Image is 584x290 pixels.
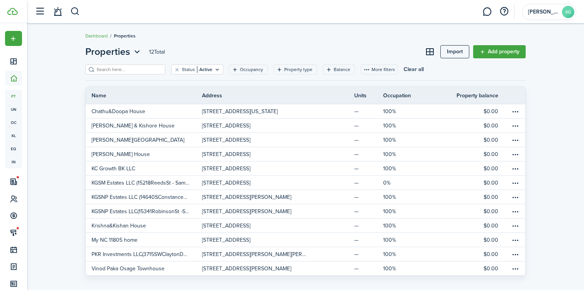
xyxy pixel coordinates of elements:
[5,155,22,168] span: in
[423,247,510,261] a: $0.00
[202,136,250,144] p: [STREET_ADDRESS]
[354,119,383,132] a: —
[383,165,396,173] p: 100%
[202,247,318,261] a: [STREET_ADDRESS][PERSON_NAME][PERSON_NAME]
[86,119,202,132] a: [PERSON_NAME] & Kishore House
[92,179,190,187] p: KGSM Estates LLC (15218ReedsSt - Samba&Rama)
[354,147,383,161] a: —
[202,165,250,173] p: [STREET_ADDRESS]
[423,190,510,204] a: $0.00
[404,64,424,75] button: Clear all
[229,64,268,75] filter-tag: Open filter
[423,233,510,247] a: $0.00
[383,207,396,215] p: 100%
[85,32,108,39] a: Dashboard
[202,204,318,218] a: [STREET_ADDRESS][PERSON_NAME]
[202,104,318,118] a: [STREET_ADDRESS][US_STATE]
[202,250,307,258] p: [STREET_ADDRESS][PERSON_NAME][PERSON_NAME]
[202,222,250,230] p: [STREET_ADDRESS]
[202,147,318,161] a: [STREET_ADDRESS]
[202,107,278,115] p: [STREET_ADDRESS][US_STATE]
[510,233,525,247] a: Open menu
[86,176,202,190] a: KGSM Estates LLC (15218ReedsSt - Samba&Rama)
[202,193,291,201] p: [STREET_ADDRESS][PERSON_NAME]
[174,66,180,73] button: Clear filter
[383,150,396,158] p: 100%
[85,45,130,59] span: Properties
[510,177,521,188] button: Open menu
[202,179,250,187] p: [STREET_ADDRESS]
[510,163,521,174] button: Open menu
[354,219,383,232] a: —
[202,122,250,130] p: [STREET_ADDRESS]
[423,261,510,275] a: $0.00
[383,104,423,118] a: 100%
[354,247,383,261] a: —
[510,261,525,275] a: Open menu
[202,207,291,215] p: [STREET_ADDRESS][PERSON_NAME]
[202,92,318,100] th: Address
[510,191,521,203] button: Open menu
[85,45,142,59] button: Properties
[440,45,469,58] a: Import
[510,147,525,161] a: Open menu
[5,90,22,103] span: pt
[354,233,383,247] a: —
[323,64,355,75] filter-tag: Open filter
[5,31,22,46] button: Open menu
[510,104,525,118] a: Open menu
[383,119,423,132] a: 100%
[354,204,383,218] a: —
[5,142,22,155] a: eq
[562,6,574,18] avatar-text: KG
[383,176,423,190] a: 0%
[383,265,396,273] p: 100%
[114,32,136,39] span: Properties
[92,150,150,158] p: [PERSON_NAME] House
[5,129,22,142] a: kl
[423,176,510,190] a: $0.00
[92,222,146,230] p: Krishna&Kishan House
[86,261,202,275] a: Vinod Paka Osage Townhouse
[5,103,22,116] span: un
[354,261,383,275] a: —
[510,190,525,204] a: Open menu
[92,165,135,173] p: KC Growth BK LLC
[92,250,190,258] p: PKR Investments LLC(3715SWClaytonDR-Prem&Kiran&Rama)
[510,263,521,274] button: Open menu
[92,236,138,244] p: My NC 11805 home
[202,190,318,204] a: [STREET_ADDRESS][PERSON_NAME]
[202,261,318,275] a: [STREET_ADDRESS][PERSON_NAME]
[5,116,22,129] a: oc
[383,190,423,204] a: 100%
[423,147,510,161] a: $0.00
[423,204,510,218] a: $0.00
[171,64,223,75] filter-tag: Open filter
[510,133,525,147] a: Open menu
[510,219,525,232] a: Open menu
[202,133,318,147] a: [STREET_ADDRESS]
[383,247,423,261] a: 100%
[510,134,521,146] button: Open menu
[383,204,423,218] a: 100%
[86,92,202,100] th: Name
[202,219,318,232] a: [STREET_ADDRESS]
[92,107,145,115] p: Chathu&Doopa House
[202,161,318,175] a: [STREET_ADDRESS]
[383,147,423,161] a: 100%
[202,236,250,244] p: [STREET_ADDRESS]
[361,64,398,75] button: More filters
[383,161,423,175] a: 100%
[383,107,396,115] p: 100%
[383,250,396,258] p: 100%
[86,161,202,175] a: KC Growth BK LLC
[92,207,190,215] p: KGSNP Estates LLC(15341RobinsonSt -Shivaji&Rama)
[383,193,396,201] p: 100%
[457,92,510,100] th: Property balance
[510,161,525,175] a: Open menu
[383,236,396,244] p: 100%
[182,66,195,73] filter-tag-label: Status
